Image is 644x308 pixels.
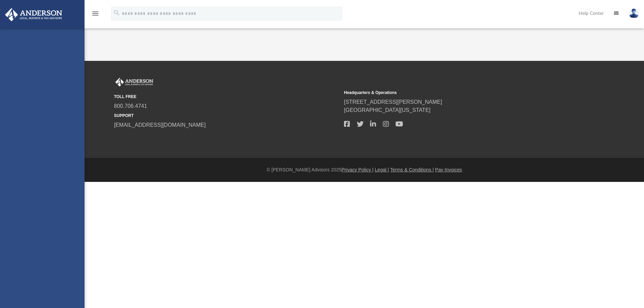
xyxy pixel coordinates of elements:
a: [EMAIL_ADDRESS][DOMAIN_NAME] [114,122,206,128]
a: Terms & Conditions | [390,167,434,172]
a: Pay Invoices [435,167,462,172]
div: © [PERSON_NAME] Advisors 2025 [85,166,644,173]
a: [STREET_ADDRESS][PERSON_NAME] [344,99,442,105]
img: User Pic [629,8,639,18]
small: TOLL FREE [114,94,339,100]
img: Anderson Advisors Platinum Portal [114,78,155,87]
a: menu [91,13,99,18]
a: Legal | [375,167,389,172]
img: Anderson Advisors Platinum Portal [3,8,64,21]
small: SUPPORT [114,113,339,119]
a: Privacy Policy | [342,167,374,172]
i: search [113,9,120,17]
a: 800.706.4741 [114,103,147,109]
a: [GEOGRAPHIC_DATA][US_STATE] [344,107,431,113]
small: Headquarters & Operations [344,90,569,96]
i: menu [91,9,99,18]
